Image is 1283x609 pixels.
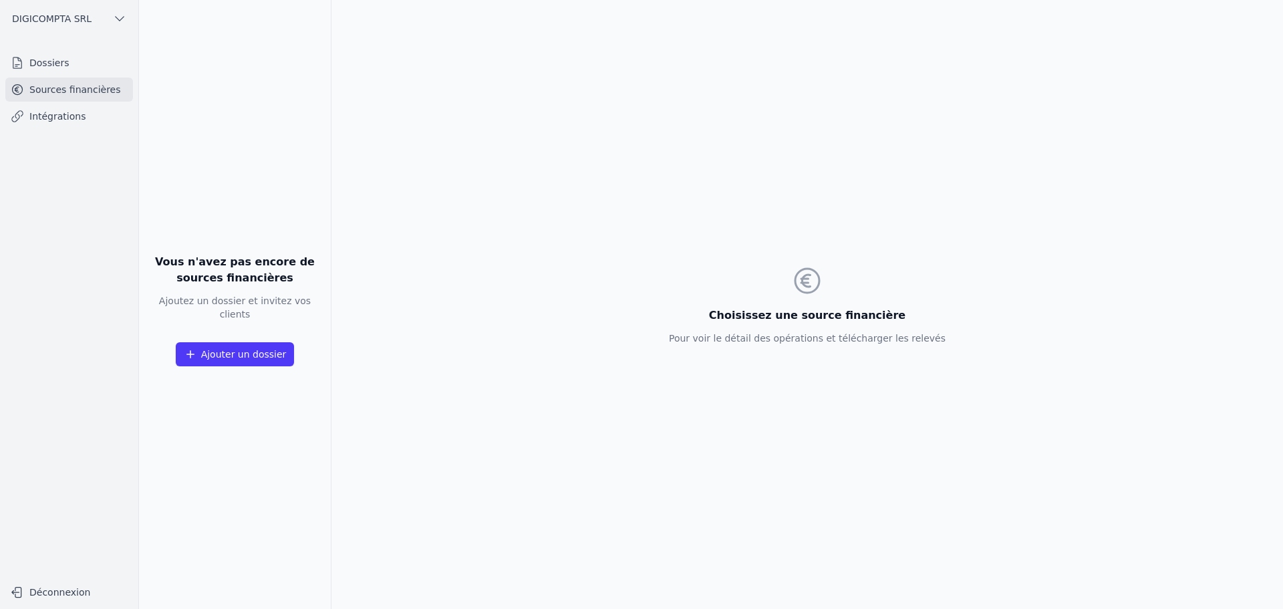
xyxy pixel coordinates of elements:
[669,332,946,345] p: Pour voir le détail des opérations et télécharger les relevés
[150,294,320,321] p: Ajoutez un dossier et invitez vos clients
[150,254,320,286] h3: Vous n'avez pas encore de sources financières
[669,308,946,324] h3: Choisissez une source financière
[5,51,133,75] a: Dossiers
[5,8,133,29] button: DIGICOMPTA SRL
[5,104,133,128] a: Intégrations
[5,78,133,102] a: Sources financières
[176,342,295,366] button: Ajouter un dossier
[5,582,133,603] button: Déconnexion
[12,12,92,25] span: DIGICOMPTA SRL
